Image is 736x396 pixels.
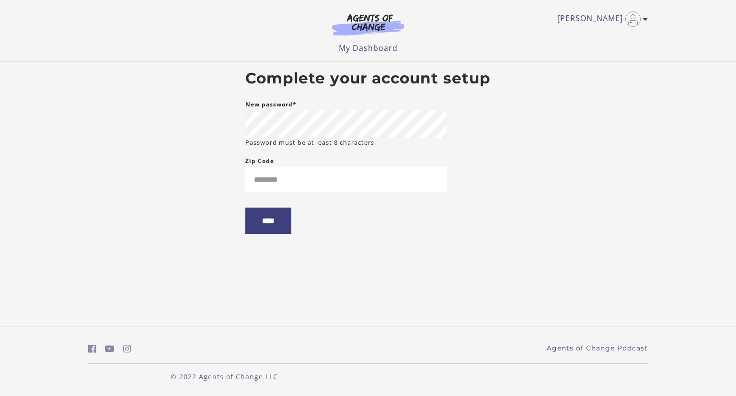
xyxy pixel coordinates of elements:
[123,342,131,356] a: https://www.instagram.com/agentsofchangeprep/ (Open in a new window)
[245,70,491,88] h2: Complete your account setup
[88,342,96,356] a: https://www.facebook.com/groups/aswbtestprep (Open in a new window)
[322,13,414,35] img: Agents of Change Logo
[557,12,643,27] a: Toggle menu
[339,43,398,53] a: My Dashboard
[88,372,360,382] p: © 2022 Agents of Change LLC
[105,344,115,353] i: https://www.youtube.com/c/AgentsofChangeTestPrepbyMeaganMitchell (Open in a new window)
[245,138,374,147] small: Password must be at least 8 characters
[245,99,297,110] label: New password*
[245,155,274,167] label: Zip Code
[105,342,115,356] a: https://www.youtube.com/c/AgentsofChangeTestPrepbyMeaganMitchell (Open in a new window)
[547,343,648,353] a: Agents of Change Podcast
[88,344,96,353] i: https://www.facebook.com/groups/aswbtestprep (Open in a new window)
[123,344,131,353] i: https://www.instagram.com/agentsofchangeprep/ (Open in a new window)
